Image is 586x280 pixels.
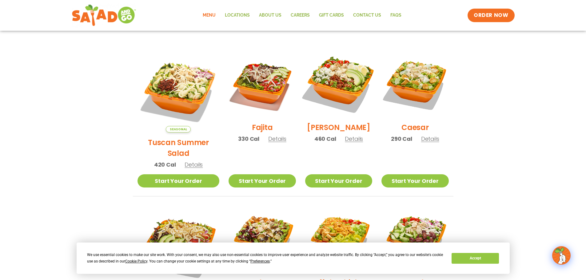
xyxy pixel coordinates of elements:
[72,3,137,28] img: new-SAG-logo-768×292
[468,9,514,22] a: ORDER NOW
[229,50,296,117] img: Product photo for Fajita Salad
[553,247,570,264] img: wpChatIcon
[138,174,220,187] a: Start Your Order
[307,122,370,133] h2: [PERSON_NAME]
[229,206,296,273] img: Product photo for Roasted Autumn Salad
[229,174,296,187] a: Start Your Order
[268,135,286,143] span: Details
[77,243,510,274] div: Cookie Consent Prompt
[250,259,270,263] span: Preferences
[138,137,220,159] h2: Tuscan Summer Salad
[185,161,203,168] span: Details
[314,135,336,143] span: 460 Cal
[305,174,372,187] a: Start Your Order
[198,8,220,22] a: Menu
[198,8,406,22] nav: Menu
[154,160,176,169] span: 420 Cal
[305,206,372,273] img: Product photo for Buffalo Chicken Salad
[391,135,412,143] span: 290 Cal
[299,45,378,123] img: Product photo for Cobb Salad
[381,206,448,273] img: Product photo for Greek Salad
[349,8,386,22] a: Contact Us
[254,8,286,22] a: About Us
[401,122,429,133] h2: Caesar
[220,8,254,22] a: Locations
[421,135,439,143] span: Details
[87,252,444,265] div: We use essential cookies to make our site work. With your consent, we may also use non-essential ...
[238,135,259,143] span: 330 Cal
[381,174,448,187] a: Start Your Order
[138,50,220,132] img: Product photo for Tuscan Summer Salad
[474,12,508,19] span: ORDER NOW
[345,135,363,143] span: Details
[381,50,448,117] img: Product photo for Caesar Salad
[386,8,406,22] a: FAQs
[452,253,499,264] button: Accept
[252,122,273,133] h2: Fajita
[125,259,147,263] span: Cookie Policy
[314,8,349,22] a: GIFT CARDS
[166,126,191,132] span: Seasonal
[286,8,314,22] a: Careers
